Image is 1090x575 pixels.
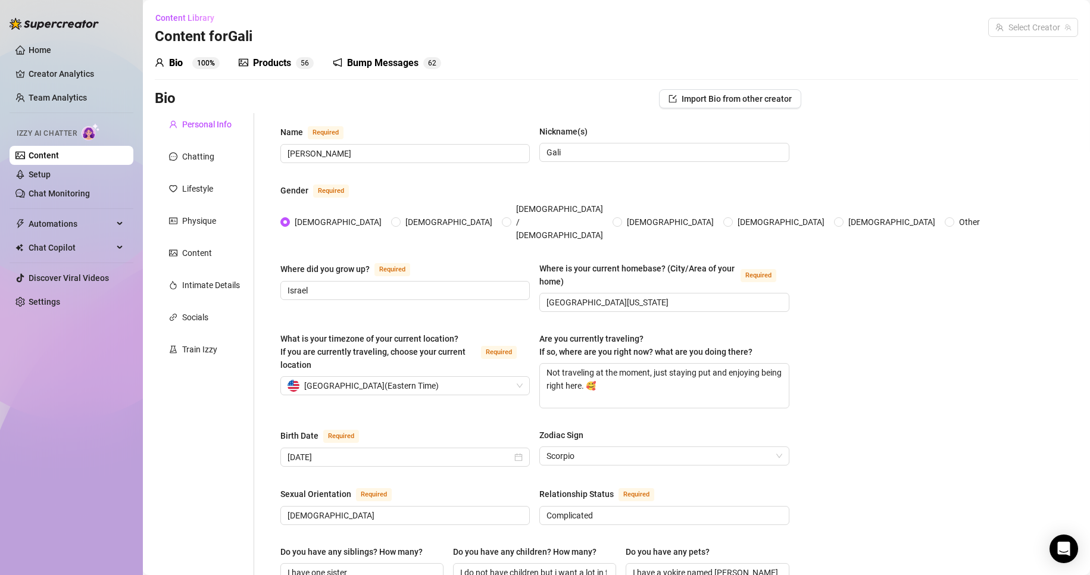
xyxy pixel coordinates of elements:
a: Chat Monitoring [29,189,90,198]
div: Where did you grow up? [280,262,370,276]
sup: 100% [192,57,220,69]
div: Products [253,56,291,70]
a: Creator Analytics [29,64,124,83]
img: us [288,380,299,392]
label: Zodiac Sign [539,429,592,442]
div: Personal Info [182,118,232,131]
span: Required [481,346,517,359]
label: Name [280,125,357,139]
div: Relationship Status [539,487,614,501]
span: user [169,120,177,129]
span: Scorpio [546,447,782,465]
label: Gender [280,183,362,198]
img: Chat Copilot [15,243,23,252]
div: Chatting [182,150,214,163]
span: 2 [432,59,436,67]
div: Bio [169,56,183,70]
span: [DEMOGRAPHIC_DATA] [844,215,940,229]
input: Where did you grow up? [288,284,520,297]
span: Other [954,215,985,229]
label: Nickname(s) [539,125,596,138]
span: [DEMOGRAPHIC_DATA] [290,215,386,229]
a: Setup [29,170,51,179]
span: Chat Copilot [29,238,113,257]
a: Discover Viral Videos [29,273,109,283]
input: Where is your current homebase? (City/Area of your home) [546,296,779,309]
div: Where is your current homebase? (City/Area of your home) [539,262,735,288]
div: Content [182,246,212,260]
div: Physique [182,214,216,227]
div: Open Intercom Messenger [1050,535,1078,563]
span: 6 [428,59,432,67]
span: Required [323,430,359,443]
span: Required [741,269,776,282]
span: Required [374,263,410,276]
span: Required [619,488,654,501]
span: [DEMOGRAPHIC_DATA] [401,215,497,229]
span: fire [169,281,177,289]
div: Birth Date [280,429,318,442]
span: [DEMOGRAPHIC_DATA] [733,215,829,229]
span: experiment [169,345,177,354]
span: [GEOGRAPHIC_DATA] ( Eastern Time ) [304,377,439,395]
a: Home [29,45,51,55]
span: Import Bio from other creator [682,94,792,104]
span: link [169,313,177,321]
input: Birth Date [288,451,512,464]
span: Required [313,185,349,198]
span: picture [169,249,177,257]
label: Where did you grow up? [280,262,423,276]
label: Do you have any pets? [626,545,718,558]
div: Nickname(s) [539,125,588,138]
span: [DEMOGRAPHIC_DATA] / [DEMOGRAPHIC_DATA] [511,202,608,242]
a: Team Analytics [29,93,87,102]
input: Sexual Orientation [288,509,520,522]
a: Settings [29,297,60,307]
label: Relationship Status [539,487,667,501]
span: Automations [29,214,113,233]
button: Import Bio from other creator [659,89,801,108]
div: Zodiac Sign [539,429,583,442]
span: team [1064,24,1072,31]
span: What is your timezone of your current location? If you are currently traveling, choose your curre... [280,334,466,370]
span: import [669,95,677,103]
div: Name [280,126,303,139]
div: Do you have any siblings? How many? [280,545,423,558]
span: notification [333,58,342,67]
div: Socials [182,311,208,324]
span: idcard [169,217,177,225]
h3: Bio [155,89,176,108]
div: Lifestyle [182,182,213,195]
div: Intimate Details [182,279,240,292]
span: thunderbolt [15,219,25,229]
div: Bump Messages [347,56,418,70]
img: logo-BBDzfeDw.svg [10,18,99,30]
input: Name [288,147,520,160]
span: Content Library [155,13,214,23]
span: message [169,152,177,161]
span: heart [169,185,177,193]
span: user [155,58,164,67]
div: Train Izzy [182,343,217,356]
label: Do you have any siblings? How many? [280,545,431,558]
a: Content [29,151,59,160]
span: 6 [305,59,309,67]
span: 5 [301,59,305,67]
label: Birth Date [280,429,372,443]
label: Do you have any children? How many? [453,545,605,558]
img: AI Chatter [82,123,100,140]
div: Do you have any children? How many? [453,545,596,558]
div: Do you have any pets? [626,545,710,558]
h3: Content for Gali [155,27,252,46]
textarea: Not traveling at the moment, just staying put and enjoying being right here. 🥰 [540,364,788,408]
sup: 62 [423,57,441,69]
span: Required [356,488,392,501]
span: picture [239,58,248,67]
span: Are you currently traveling? If so, where are you right now? what are you doing there? [539,334,752,357]
button: Content Library [155,8,224,27]
sup: 56 [296,57,314,69]
label: Where is your current homebase? (City/Area of your home) [539,262,789,288]
span: Required [308,126,343,139]
label: Sexual Orientation [280,487,405,501]
input: Relationship Status [546,509,779,522]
